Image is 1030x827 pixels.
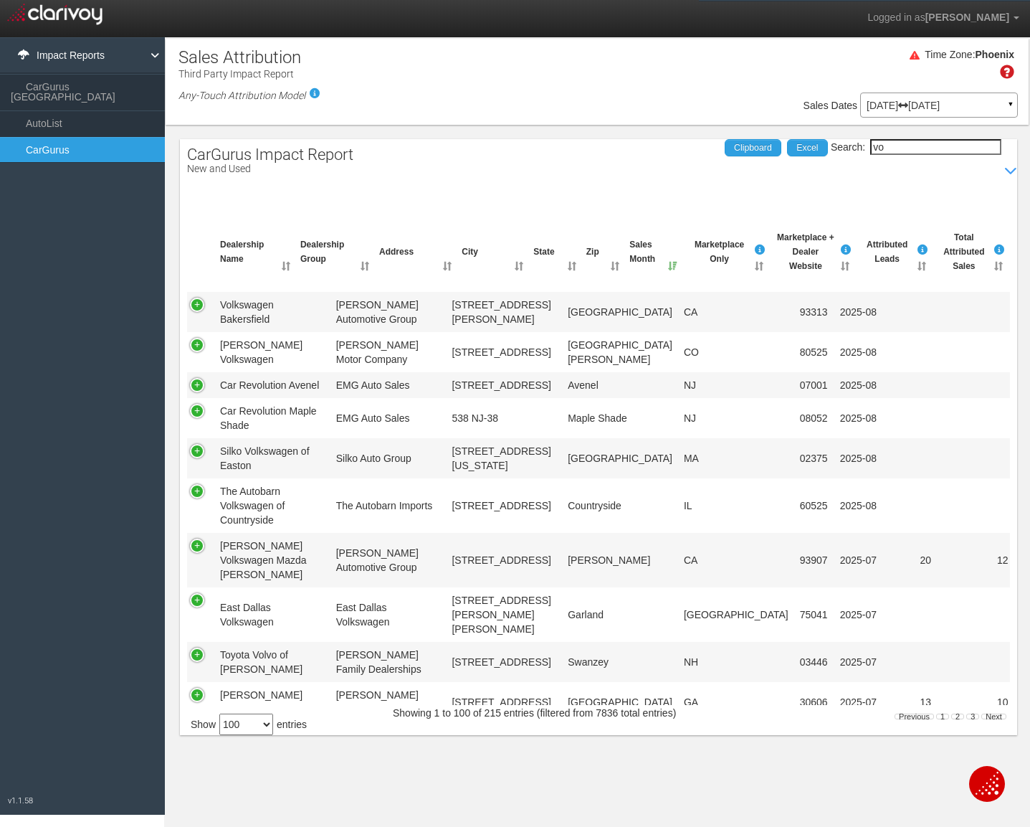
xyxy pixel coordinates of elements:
[951,714,964,719] a: 2
[446,398,562,438] td: 538 NJ-38
[446,372,562,398] td: [STREET_ADDRESS]
[834,587,887,642] td: 2025-07
[330,438,447,478] td: Silko Auto Group
[330,372,447,398] td: EMG Auto Sales
[834,372,887,398] td: 2025-08
[867,237,907,266] span: Attributed Leads
[794,533,834,587] td: 93907
[831,139,1001,155] label: Search:
[966,714,979,719] a: 3
[214,372,330,398] td: Car Revolution Avenel
[831,100,858,111] span: Dates
[562,372,678,398] td: Avenel
[678,533,794,587] td: CA
[330,478,447,533] td: The Autobarn Imports
[446,533,562,587] td: [STREET_ADDRESS]
[725,139,781,156] a: Clipboard
[214,332,330,372] td: [PERSON_NAME] Volkswagen
[1004,96,1017,119] a: ▼
[214,642,330,682] td: Toyota Volvo of [PERSON_NAME]
[214,438,330,478] td: Silko Volkswagen of Easton
[562,533,678,587] td: [PERSON_NAME]
[528,225,580,280] th: State: activate to sort column ascending
[214,587,330,642] td: East Dallas Volkswagen
[678,438,794,478] td: MA
[695,237,744,266] span: Marketplace Only
[678,478,794,533] td: IL
[854,225,930,280] th: AttributedLeadsBuyer submitted a lead." data-trigger="hover" tabindex="0" class="fa fa-info-circl...
[446,292,562,332] td: [STREET_ADDRESS][PERSON_NAME]
[624,225,681,280] th: Sales Month: activate to sort column ascending
[187,164,353,174] p: New and Used
[678,642,794,682] td: NH
[562,587,678,642] td: Garland
[581,225,624,280] th: Zip: activate to sort column ascending
[804,100,829,111] span: Sales
[678,398,794,438] td: NJ
[678,332,794,372] td: CO
[393,701,683,730] div: Showing 1 to 100 of 215 entries (filtered from 7836 total entries)
[214,398,330,438] td: Car Revolution Maple Shade
[330,682,447,722] td: [PERSON_NAME] Auto Group
[178,90,305,101] em: Any-Touch Attribution Model
[936,714,949,719] a: 1
[794,398,834,438] td: 08052
[178,48,301,67] h1: Sales Attribution
[373,225,456,280] th: Address: activate to sort column ascending
[330,398,447,438] td: EMG Auto Sales
[794,682,834,722] td: 30606
[794,372,834,398] td: 07001
[768,225,854,280] th: Marketplace +DealerWebsiteBuyer visited both the Third Party Auto website and the Dealer’s websit...
[330,332,447,372] td: [PERSON_NAME] Motor Company
[834,438,887,478] td: 2025-08
[930,225,1007,280] th: Total AttributedSales Total unique attributed sales for the Third Party Auto vendor. Note: this c...
[446,682,562,722] td: [STREET_ADDRESS]
[734,143,772,153] span: Clipboard
[976,48,1014,62] div: Phoenix
[794,478,834,533] td: 60525
[939,230,988,273] span: Total Attributed Sales
[214,292,330,332] td: Volkswagen Bakersfield
[794,438,834,478] td: 02375
[787,139,828,156] a: Excel
[330,533,447,587] td: [PERSON_NAME] Automotive Group
[794,642,834,682] td: 03446
[214,225,295,280] th: Dealership Name: activate to sort column ascending
[834,292,887,332] td: 2025-08
[446,438,562,478] td: [STREET_ADDRESS][US_STATE]
[867,100,1011,110] p: [DATE] [DATE]
[191,714,307,735] label: Show entries
[295,225,373,280] th: Dealership Group: activate to sort column ascending
[920,48,975,62] div: Time Zone:
[834,533,887,587] td: 2025-07
[446,642,562,682] td: [STREET_ADDRESS]
[214,533,330,587] td: [PERSON_NAME] Volkswagen Mazda [PERSON_NAME]
[895,714,934,719] a: Previous
[562,438,678,478] td: [GEOGRAPHIC_DATA]
[562,478,678,533] td: Countryside
[1001,161,1022,182] i: Show / Hide Data Table
[870,139,1001,155] input: Search:
[562,332,678,372] td: [GEOGRAPHIC_DATA][PERSON_NAME]
[925,11,1009,23] span: [PERSON_NAME]
[796,143,818,153] span: Excel
[794,332,834,372] td: 80525
[867,11,925,23] span: Logged in as
[887,533,964,587] td: 20
[330,642,447,682] td: [PERSON_NAME] Family Dealerships
[857,1,1030,35] a: Logged in as[PERSON_NAME]
[562,292,678,332] td: [GEOGRAPHIC_DATA]
[330,292,447,332] td: [PERSON_NAME] Automotive Group
[562,398,678,438] td: Maple Shade
[794,587,834,642] td: 75041
[834,478,887,533] td: 2025-08
[887,682,964,722] td: 13
[562,682,678,722] td: [GEOGRAPHIC_DATA]
[446,478,562,533] td: [STREET_ADDRESS]
[456,225,528,280] th: City: activate to sort column ascending
[214,682,330,722] td: [PERSON_NAME] Volkswagen
[214,478,330,533] td: The Autobarn Volkswagen of Countryside
[794,292,834,332] td: 93313
[681,225,767,280] th: MarketplaceOnlyBuyer only visited Third Party Auto website prior to purchase." data-trigger="hove...
[777,230,834,273] span: Marketplace + Dealer Website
